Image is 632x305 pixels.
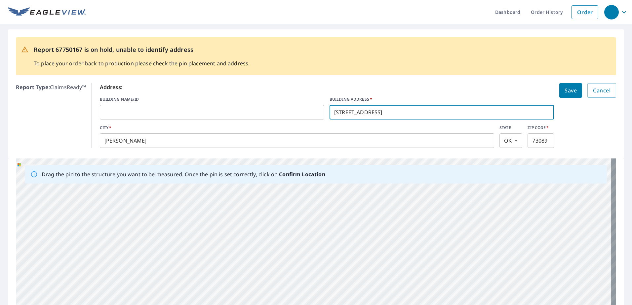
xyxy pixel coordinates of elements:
p: Report 67750167 is on hold, unable to identify address [34,45,250,54]
p: Drag the pin to the structure you want to be measured. Once the pin is set correctly, click on [42,170,325,178]
b: Report Type [16,84,49,91]
span: Cancel [593,86,611,95]
p: Address: [100,83,554,91]
label: BUILDING NAME/ID [100,96,324,102]
label: BUILDING ADDRESS [330,96,554,102]
label: CITY [100,125,494,131]
label: ZIP CODE [528,125,554,131]
img: EV Logo [8,7,86,17]
p: : ClaimsReady™ [16,83,86,148]
label: STATE [499,125,522,131]
button: Cancel [587,83,616,98]
button: Save [559,83,582,98]
em: OK [504,138,512,144]
span: Save [565,86,577,95]
a: Order [572,5,598,19]
p: To place your order back to production please check the pin placement and address. [34,59,250,67]
b: Confirm Location [279,171,325,178]
div: OK [499,133,522,148]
